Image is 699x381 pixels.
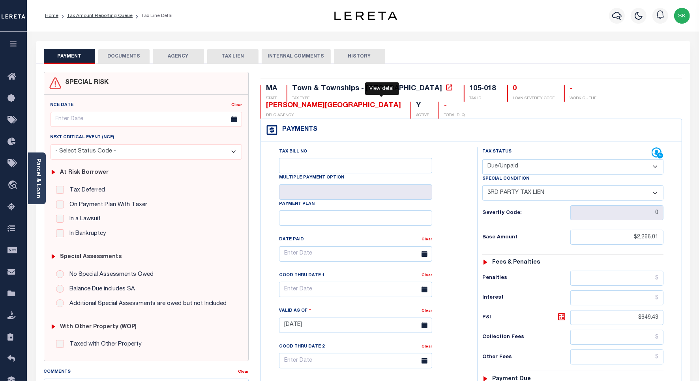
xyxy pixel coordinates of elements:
a: Clear [422,273,432,277]
input: $ [570,230,663,245]
label: Multiple Payment Option [279,175,344,181]
input: Enter Date [279,282,432,297]
p: LOAN SEVERITY CODE [513,96,555,102]
i: travel_explore [7,180,20,191]
label: In Bankruptcy [66,229,106,238]
p: TAX ID [469,96,498,102]
div: View detail [365,82,399,95]
a: Clear [422,238,432,242]
a: Tax Amount Reporting Queue [67,13,133,18]
label: Tax Status [482,149,512,155]
label: Tax Deferred [66,186,105,195]
h6: Collection Fees [482,334,570,340]
button: INTERNAL COMMENTS [262,49,331,64]
button: HISTORY [334,49,385,64]
h6: P&I [482,312,570,323]
a: Clear [238,370,249,374]
a: Clear [422,309,432,313]
div: MA [266,85,277,93]
li: Tax Line Detail [133,12,174,19]
div: [PERSON_NAME][GEOGRAPHIC_DATA] [266,102,401,110]
h6: Penalties [482,275,570,281]
input: $ [570,271,663,286]
img: logo-dark.svg [334,11,397,20]
label: Tax Bill No [279,149,307,155]
input: Enter Date [279,353,432,368]
h6: Base Amount [482,234,570,241]
div: 105-018 [469,85,496,92]
h6: with Other Property (WOP) [60,324,137,331]
h4: SPECIAL RISK [62,79,109,87]
label: Balance Due includes SA [66,285,135,294]
p: STATE [266,96,277,102]
p: DELQ AGENCY [266,113,401,119]
div: - [570,85,596,93]
div: Town & Townships - [GEOGRAPHIC_DATA] [292,85,442,92]
label: Next Critical Event (NCE) [51,134,114,141]
a: Clear [231,103,242,107]
input: $ [570,330,663,345]
input: Enter Date [51,112,242,127]
input: $ [570,290,663,305]
button: DOCUMENTS [98,49,150,64]
h6: Other Fees [482,354,570,361]
label: Date Paid [279,236,304,243]
p: TAX TYPE [292,96,454,102]
a: Clear [422,345,432,349]
input: Enter Date [279,318,432,333]
h6: At Risk Borrower [60,169,109,176]
p: ACTIVE [416,113,429,119]
label: Comments [44,369,71,375]
label: Good Thru Date 2 [279,344,324,350]
h6: Special Assessments [60,254,122,260]
label: Good Thru Date 1 [279,272,324,279]
label: Valid as Of [279,307,311,314]
label: Payment Plan [279,201,315,208]
img: svg+xml;base64,PHN2ZyB4bWxucz0iaHR0cDovL3d3dy53My5vcmcvMjAwMC9zdmciIHBvaW50ZXItZXZlbnRzPSJub25lIi... [674,8,690,24]
label: Special Condition [482,176,529,182]
button: PAYMENT [44,49,95,64]
label: On Payment Plan With Taxer [66,201,147,210]
input: Enter Date [279,246,432,262]
input: $ [570,310,663,325]
button: AGENCY [153,49,204,64]
label: No Special Assessments Owed [66,270,154,279]
h6: Interest [482,295,570,301]
label: Taxed with Other Property [66,340,142,349]
input: $ [570,349,663,364]
a: Parcel & Loan [35,158,41,198]
div: - [444,102,465,110]
a: Home [45,13,58,18]
p: WORK QUEUE [570,96,596,102]
div: 0 [513,85,555,93]
label: In a Lawsuit [66,215,101,224]
label: NCE Date [51,102,74,109]
h6: Fees & Penalties [492,259,540,266]
h6: Severity Code: [482,210,570,216]
button: TAX LIEN [207,49,259,64]
p: TOTAL DLQ [444,113,465,119]
h4: Payments [278,126,317,134]
div: Y [416,102,429,110]
label: Additional Special Assessments are owed but not Included [66,299,227,309]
